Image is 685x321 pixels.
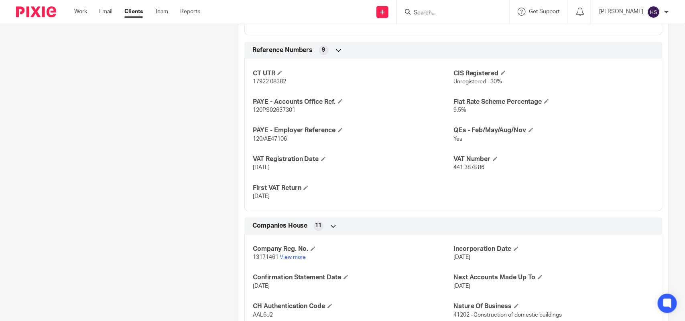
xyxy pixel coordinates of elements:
[453,155,654,164] h4: VAT Number
[453,137,462,142] span: Yes
[322,46,325,54] span: 9
[315,222,322,230] span: 11
[453,303,654,311] h4: Nature Of Business
[253,155,453,164] h4: VAT Registration Date
[453,274,654,282] h4: Next Accounts Made Up To
[453,108,466,113] span: 9.5%
[253,313,273,318] span: AAL6J2
[252,222,308,230] span: Companies House
[599,8,643,16] p: [PERSON_NAME]
[413,10,485,17] input: Search
[74,8,87,16] a: Work
[253,284,270,289] span: [DATE]
[253,137,287,142] span: 120/AE47106
[253,69,453,78] h4: CT UTR
[453,127,654,135] h4: QEs - Feb/May/Aug/Nov
[280,255,306,260] a: View more
[99,8,112,16] a: Email
[529,9,560,14] span: Get Support
[252,46,313,55] span: Reference Numbers
[253,184,453,193] h4: First VAT Return
[647,6,660,18] img: svg%3E
[16,6,56,17] img: Pixie
[453,165,485,171] span: 441 3878 86
[253,194,270,200] span: [DATE]
[453,313,562,318] span: 41202 - Construction of domestic buildings
[453,69,654,78] h4: CIS Registered
[453,284,470,289] span: [DATE]
[453,245,654,254] h4: Incorporation Date
[253,165,270,171] span: [DATE]
[253,274,453,282] h4: Confirmation Statement Date
[253,98,453,106] h4: PAYE - Accounts Office Ref.
[253,303,453,311] h4: CH Authentication Code
[155,8,168,16] a: Team
[253,255,278,260] span: 13171461
[453,255,470,260] span: [DATE]
[253,108,295,113] span: 120PS02637301
[180,8,200,16] a: Reports
[124,8,143,16] a: Clients
[253,245,453,254] h4: Company Reg. No.
[453,98,654,106] h4: Flat Rate Scheme Percentage
[253,79,286,85] span: 17922 08382
[453,79,502,85] span: Unregistered - 30%
[253,127,453,135] h4: PAYE - Employer Reference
